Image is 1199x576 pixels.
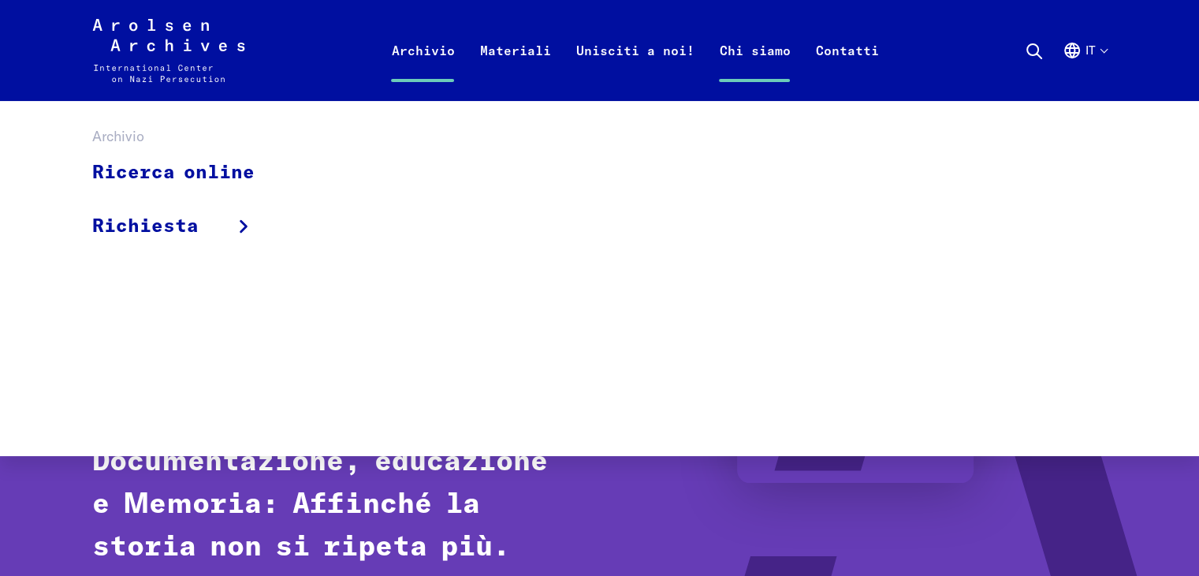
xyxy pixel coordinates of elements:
[92,200,275,252] a: Richiesta
[467,38,563,101] a: Materiali
[92,147,275,252] ul: Archivio
[378,38,467,101] a: Archivio
[1063,41,1107,98] button: Italiano, selezione lingua
[92,147,275,200] a: Ricerca online
[706,38,802,101] a: Chi siamo
[802,38,891,101] a: Contatti
[92,212,199,241] span: Richiesta
[378,19,891,82] nav: Primaria
[563,38,706,101] a: Unisciti a noi!
[92,441,572,569] p: Documentazione, educazione e Memoria: Affinché la storia non si ripeta più.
